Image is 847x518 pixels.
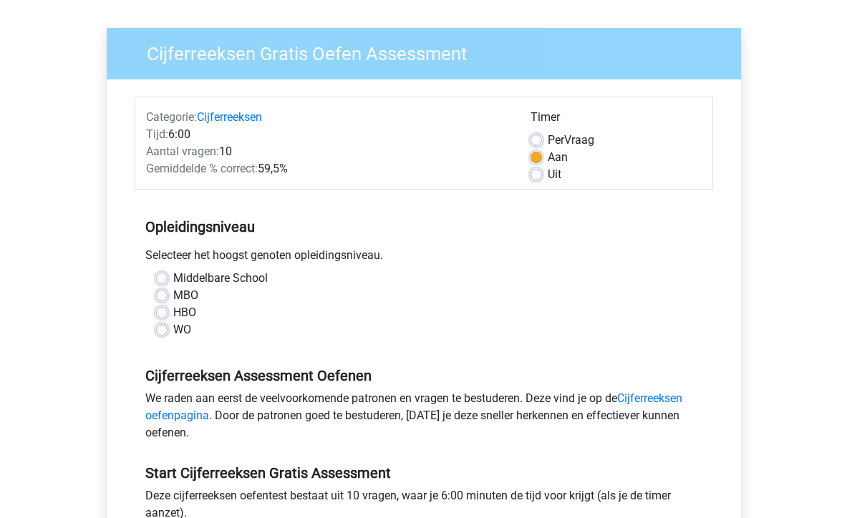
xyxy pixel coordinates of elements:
[146,110,197,124] span: Categorie:
[531,109,702,132] div: Timer
[173,304,196,321] label: HBO
[548,149,568,166] label: Aan
[146,127,168,141] span: Tijd:
[135,126,520,143] div: 6:00
[135,390,713,447] div: We raden aan eerst de veelvoorkomende patronen en vragen te bestuderen. Deze vind je op de . Door...
[173,270,268,287] label: Middelbare School
[145,367,702,384] h5: Cijferreeksen Assessment Oefenen
[548,166,561,183] label: Uit
[146,162,258,175] span: Gemiddelde % correct:
[130,37,730,65] h3: Cijferreeksen Gratis Oefen Assessment
[135,160,520,177] div: 59,5%
[173,321,191,338] label: WO
[146,145,219,158] span: Aantal vragen:
[548,133,564,147] span: Per
[145,464,702,482] h5: Start Cijferreeksen Gratis Assessment
[548,132,594,149] label: Vraag
[135,143,520,160] div: 10
[135,247,713,270] div: Selecteer het hoogst genoten opleidingsniveau.
[145,212,702,241] h5: Opleidingsniveau
[173,287,198,304] label: MBO
[197,110,262,124] a: Cijferreeksen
